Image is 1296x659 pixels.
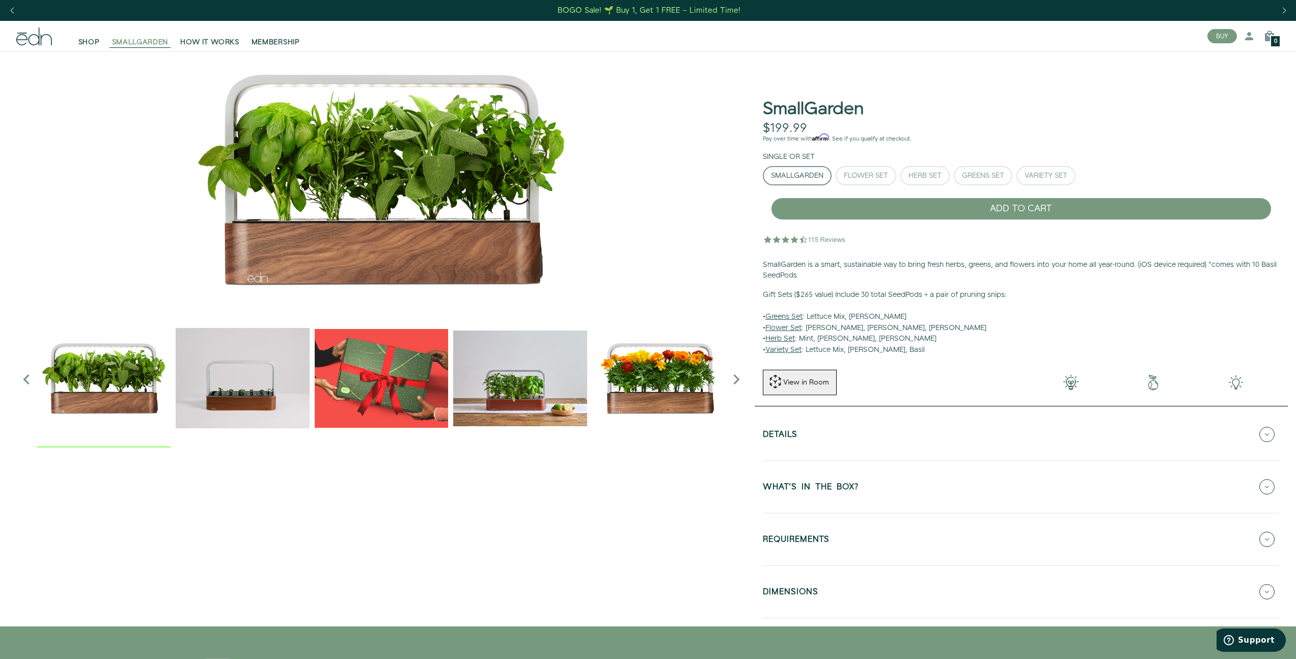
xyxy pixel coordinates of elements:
[763,417,1280,452] button: Details
[174,25,245,47] a: HOW IT WORKS
[315,311,449,445] img: EMAILS_-_Holiday_21_PT1_28_9986b34a-7908-4121-b1c1-9595d1e43abe_1024x.png
[763,260,1280,282] p: SmallGarden is a smart, sustainable way to bring fresh herbs, greens, and flowers into your home ...
[763,100,864,119] h1: SmallGarden
[962,172,1004,179] div: Greens Set
[771,172,823,179] div: SmallGarden
[954,166,1012,185] button: Greens Set
[763,588,818,599] h5: DIMENSIONS
[763,134,1280,144] p: Pay over time with . See if you qualify at checkout.
[763,469,1280,505] button: WHAT'S IN THE BOX?
[763,370,837,395] button: View in Room
[763,290,1007,300] b: Gift Sets ($265 value) Include 30 total SeedPods + a pair of pruning snips:
[1217,628,1286,654] iframe: Opens a widget where you can find more information
[900,166,950,185] button: Herb Set
[37,311,171,445] img: Official-EDN-SMALLGARDEN-HERB-HERO-SLV-2000px_1024x.png
[1195,375,1277,390] img: edn-smallgarden-tech.png
[72,25,106,47] a: SHOP
[782,377,830,388] div: View in Room
[1029,375,1112,390] img: 001-light-bulb.png
[726,369,747,390] i: Next slide
[765,334,795,344] u: Herb Set
[812,134,829,141] span: Affirm
[765,345,802,355] u: Variety Set
[1016,166,1076,185] button: Variety Set
[1274,39,1277,44] span: 0
[908,172,942,179] div: Herb Set
[763,166,832,185] button: SmallGarden
[763,430,797,442] h5: Details
[763,290,1280,356] p: • : Lettuce Mix, [PERSON_NAME] • : [PERSON_NAME], [PERSON_NAME], [PERSON_NAME] • : Mint, [PERSON_...
[453,311,587,445] img: edn-smallgarden-mixed-herbs-table-product-2000px_1024x.jpg
[771,198,1272,220] button: ADD TO CART
[558,5,740,16] div: BOGO Sale! 🌱 Buy 1, Get 1 FREE – Limited Time!
[763,483,859,495] h5: WHAT'S IN THE BOX?
[176,311,310,445] img: edn-trim-basil.2021-09-07_14_55_24_1024x.gif
[763,229,847,250] img: 4.5 star rating
[16,369,37,390] i: Previous slide
[106,25,175,47] a: SMALLGARDEN
[78,37,100,47] span: SHOP
[765,312,803,322] u: Greens Set
[176,311,310,448] div: 2 / 6
[1025,172,1067,179] div: Variety Set
[1207,29,1237,43] button: BUY
[763,574,1280,610] button: DIMENSIONS
[763,521,1280,557] button: REQUIREMENTS
[763,535,830,547] h5: REQUIREMENTS
[453,311,587,448] div: 4 / 6
[836,166,896,185] button: Flower Set
[16,51,747,306] img: Official-EDN-SMALLGARDEN-HERB-HERO-SLV-2000px_4096x.png
[592,311,726,445] img: edn-smallgarden-marigold-hero-SLV-2000px_1024x.png
[763,121,807,136] div: $199.99
[1112,375,1195,390] img: green-earth.png
[252,37,300,47] span: MEMBERSHIP
[763,152,815,162] label: Single or Set
[180,37,239,47] span: HOW IT WORKS
[765,323,802,333] u: Flower Set
[16,51,747,306] div: 1 / 6
[245,25,306,47] a: MEMBERSHIP
[592,311,726,448] div: 5 / 6
[557,3,741,18] a: BOGO Sale! 🌱 Buy 1, Get 1 FREE – Limited Time!
[844,172,888,179] div: Flower Set
[315,311,449,448] div: 3 / 6
[37,311,171,448] div: 1 / 6
[112,37,169,47] span: SMALLGARDEN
